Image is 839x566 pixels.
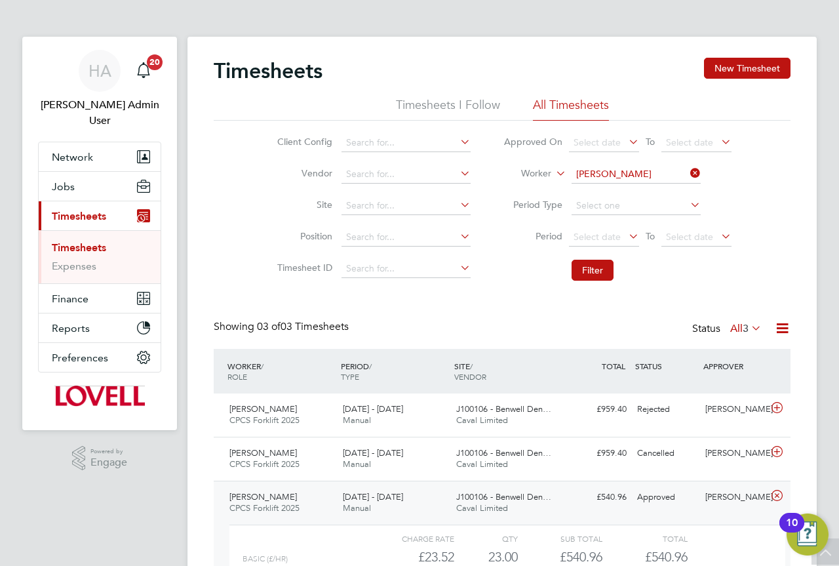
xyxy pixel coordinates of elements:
span: Preferences [52,352,108,364]
span: Select date [666,231,713,243]
span: / [261,361,263,371]
span: [PERSON_NAME] [229,491,297,502]
span: ROLE [227,371,247,382]
span: Manual [343,414,371,426]
nav: Main navigation [22,37,177,430]
span: J100106 - Benwell Den… [456,403,551,414]
span: £540.96 [645,549,688,565]
a: 20 [130,50,157,92]
span: TOTAL [602,361,625,371]
label: Site [273,199,332,211]
img: lovell-logo-retina.png [54,386,144,407]
span: 20 [147,54,163,70]
div: WORKER [224,354,338,388]
div: QTY [454,531,518,546]
label: Period Type [503,199,562,211]
div: Sub Total [518,531,602,546]
div: Status [692,320,764,338]
span: Hays Admin User [38,97,161,129]
li: All Timesheets [533,97,609,121]
div: SITE [451,354,564,388]
span: CPCS Forklift 2025 [229,502,300,514]
div: Approved [632,487,700,508]
button: Finance [39,284,161,313]
div: PERIOD [338,354,451,388]
div: APPROVER [700,354,768,378]
button: Reports [39,313,161,342]
span: Reports [52,322,90,334]
span: VENDOR [454,371,486,382]
span: HA [88,62,111,79]
span: [PERSON_NAME] [229,447,297,458]
div: £959.40 [564,443,632,464]
li: Timesheets I Follow [396,97,500,121]
a: Powered byEngage [72,446,128,471]
a: Go to home page [38,386,161,407]
input: Search for... [341,228,471,247]
div: STATUS [632,354,700,378]
h2: Timesheets [214,58,322,84]
span: 03 of [257,320,281,333]
label: Approved On [503,136,562,148]
div: £540.96 [564,487,632,508]
span: [PERSON_NAME] [229,403,297,414]
span: Manual [343,458,371,470]
label: Worker [492,167,551,180]
span: Select date [574,231,621,243]
input: Search for... [341,134,471,152]
span: Network [52,151,93,163]
button: Jobs [39,172,161,201]
span: Caval Limited [456,414,508,426]
button: Timesheets [39,201,161,230]
button: Open Resource Center, 10 new notifications [787,514,829,556]
span: 3 [743,322,749,335]
input: Search for... [341,260,471,278]
a: Expenses [52,260,96,272]
label: Client Config [273,136,332,148]
span: / [369,361,372,371]
span: CPCS Forklift 2025 [229,458,300,470]
span: Select date [666,136,713,148]
label: Position [273,230,332,242]
span: Jobs [52,180,75,193]
input: Search for... [341,197,471,215]
button: Preferences [39,343,161,372]
button: New Timesheet [704,58,790,79]
label: Timesheet ID [273,262,332,273]
div: Showing [214,320,351,334]
span: Caval Limited [456,458,508,470]
span: [DATE] - [DATE] [343,403,403,414]
span: Engage [90,457,127,468]
div: Rejected [632,399,700,420]
div: £959.40 [564,399,632,420]
span: To [642,228,659,245]
span: 03 Timesheets [257,320,349,333]
span: To [642,133,659,150]
div: 10 [786,523,798,540]
span: J100106 - Benwell Den… [456,491,551,502]
span: Caval Limited [456,502,508,514]
span: [DATE] - [DATE] [343,491,403,502]
div: [PERSON_NAME] [700,443,768,464]
span: Basic (£/HR) [243,554,288,563]
span: TYPE [341,371,359,382]
div: Cancelled [632,443,700,464]
div: Total [602,531,687,546]
input: Search for... [341,165,471,184]
label: Vendor [273,167,332,179]
div: [PERSON_NAME] [700,399,768,420]
span: J100106 - Benwell Den… [456,447,551,458]
div: Charge rate [370,531,454,546]
label: All [730,322,762,335]
button: Network [39,142,161,171]
button: Filter [572,260,614,281]
label: Period [503,230,562,242]
span: Finance [52,293,88,305]
a: HA[PERSON_NAME] Admin User [38,50,161,129]
span: Select date [574,136,621,148]
span: Powered by [90,446,127,457]
input: Select one [572,197,701,215]
span: Timesheets [52,210,106,222]
span: CPCS Forklift 2025 [229,414,300,426]
span: [DATE] - [DATE] [343,447,403,458]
